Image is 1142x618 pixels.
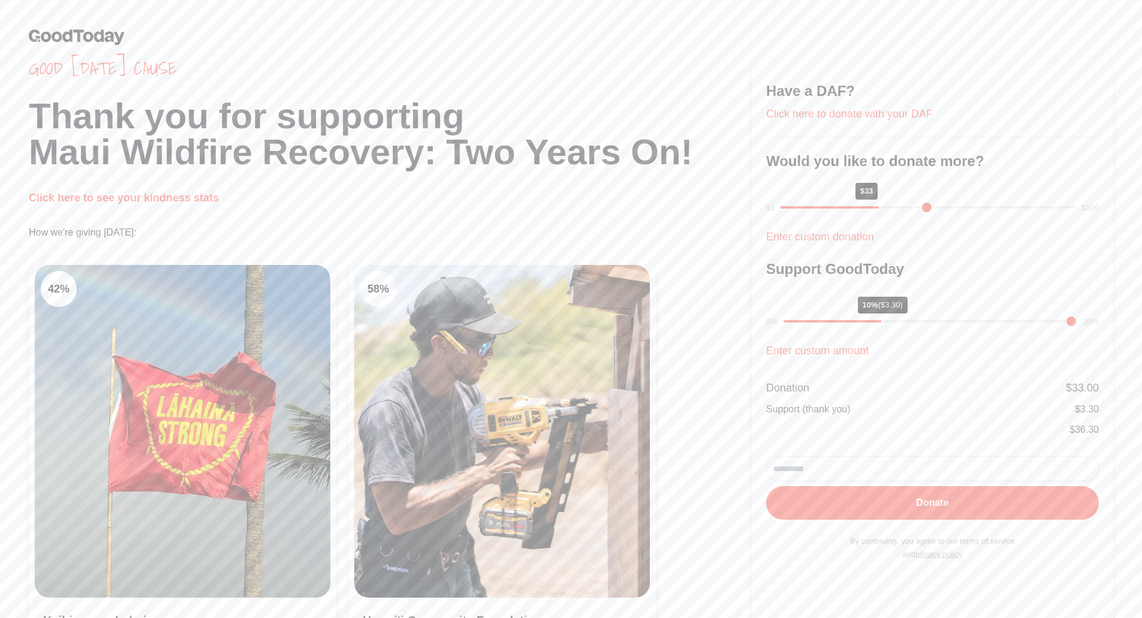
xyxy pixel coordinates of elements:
[1081,202,1099,214] div: $100
[1075,424,1099,435] span: 36.30
[354,265,650,598] img: Clean Cooking Alliance
[41,271,77,307] div: 42 %
[29,98,752,170] h1: Thank you for supporting Maui Wildfire Recovery: Two Years On!
[1066,379,1099,396] div: $
[766,152,1099,171] h3: Would you like to donate more?
[1069,423,1099,437] div: $
[858,297,908,313] div: 10%
[878,300,903,309] span: ($3.30)
[1075,402,1099,417] div: $
[766,231,874,243] a: Enter custom donation
[29,58,752,79] span: Good [DATE] cause
[915,550,962,559] a: privacy policy
[766,316,778,328] div: 0%
[29,225,752,240] p: How we're giving [DATE]:
[766,82,1099,101] h3: Have a DAF?
[855,183,878,200] div: $33
[766,535,1099,561] p: By continuing, you agree to our terms of service and
[35,265,330,598] img: Clean Air Task Force
[766,486,1099,520] button: Donate
[29,192,219,204] a: Click here to see your kindness stats
[1072,382,1099,394] span: 33.00
[766,402,851,417] div: Support (thank you)
[29,29,125,45] img: GoodToday
[766,108,933,120] a: Click here to donate with your DAF
[766,379,809,396] div: Donation
[1080,404,1099,414] span: 3.30
[766,260,1099,279] h3: Support GoodToday
[766,345,869,357] a: Enter custom amount
[360,271,396,307] div: 58 %
[1083,316,1099,328] div: 30%
[766,202,775,214] div: $1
